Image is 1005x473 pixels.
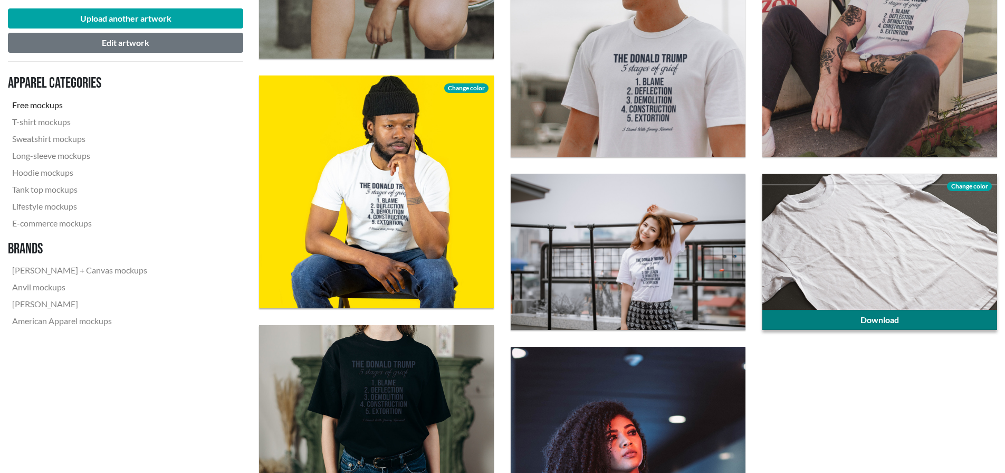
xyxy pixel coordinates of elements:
[8,181,151,198] a: Tank top mockups
[8,240,151,258] h3: Brands
[8,296,151,313] a: [PERSON_NAME]
[8,164,151,181] a: Hoodie mockups
[8,147,151,164] a: Long-sleeve mockups
[762,310,997,330] a: Download
[444,83,489,93] span: Change color
[8,97,151,113] a: Free mockups
[8,74,151,92] h3: Apparel categories
[947,182,991,191] span: Change color
[8,262,151,279] a: [PERSON_NAME] + Canvas mockups
[8,313,151,329] a: American Apparel mockups
[8,198,151,215] a: Lifestyle mockups
[8,113,151,130] a: T-shirt mockups
[8,33,243,53] button: Edit artwork
[8,215,151,232] a: E-commerce mockups
[8,8,243,29] button: Upload another artwork
[8,279,151,296] a: Anvil mockups
[8,130,151,147] a: Sweatshirt mockups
